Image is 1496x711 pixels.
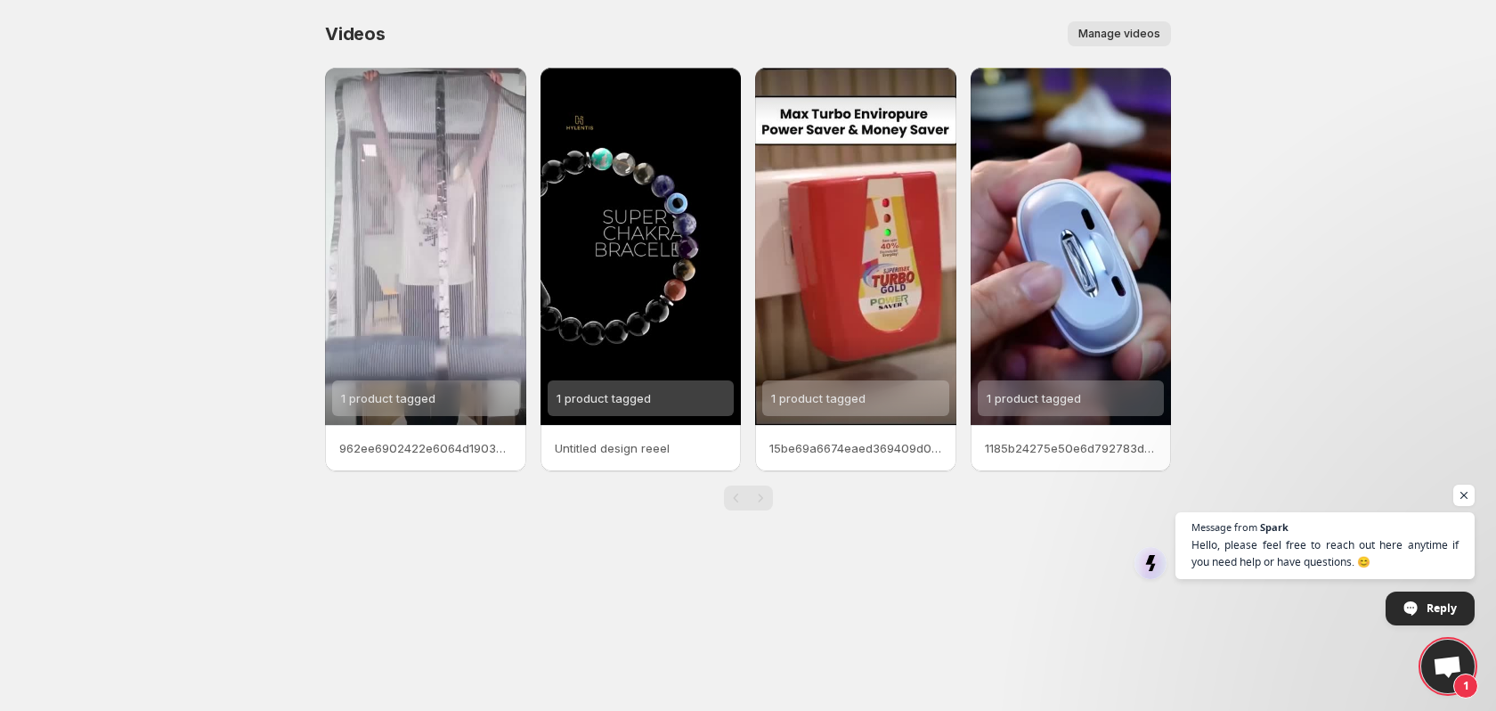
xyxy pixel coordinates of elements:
span: Reply [1427,592,1457,624]
span: Hello, please feel free to reach out here anytime if you need help or have questions. 😊 [1191,536,1459,570]
div: Open chat [1421,640,1475,693]
p: 15be69a6674eaed369409d096bbda8d0 [769,439,942,457]
p: 1185b24275e50e6d792783d10473f795 [985,439,1158,457]
span: 1 [1453,674,1478,699]
span: 1 product tagged [987,391,1081,405]
span: 1 product tagged [557,391,651,405]
p: 962ee6902422e6064d1903e145d66882 [339,439,512,457]
span: Spark [1260,522,1289,532]
span: Videos [325,23,386,45]
span: 1 product tagged [771,391,866,405]
button: Manage videos [1068,21,1171,46]
p: Untitled design reeel [555,439,728,457]
span: Manage videos [1078,27,1160,41]
span: Message from [1191,522,1257,532]
span: 1 product tagged [341,391,435,405]
nav: Pagination [724,486,773,511]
